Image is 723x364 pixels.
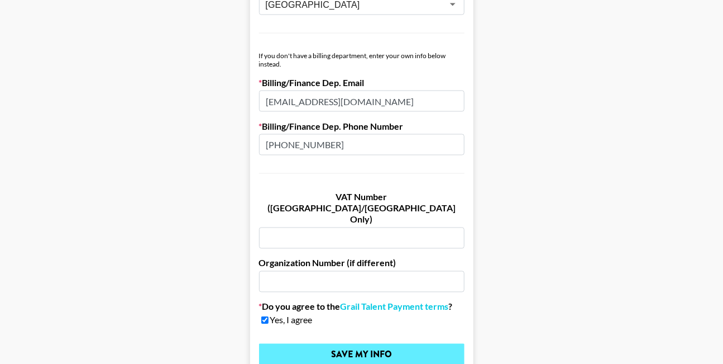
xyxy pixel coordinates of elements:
[259,258,465,269] label: Organization Number (if different)
[341,301,449,313] a: Grail Talent Payment terms
[259,192,465,225] label: VAT Number ([GEOGRAPHIC_DATA]/[GEOGRAPHIC_DATA] Only)
[259,301,465,313] label: Do you agree to the ?
[270,315,313,326] span: Yes, I agree
[259,77,465,88] label: Billing/Finance Dep. Email
[259,121,465,132] label: Billing/Finance Dep. Phone Number
[259,51,465,68] div: If you don't have a billing department, enter your own info below instead.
